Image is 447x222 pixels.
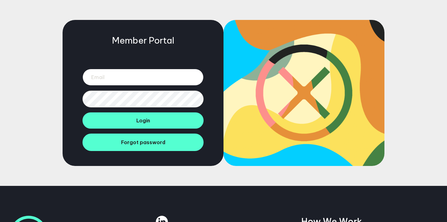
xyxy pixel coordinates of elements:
a: Forgot password [82,134,204,151]
h5: Member Portal [112,35,174,46]
span: Forgot password [121,139,165,145]
button: Login [82,112,204,129]
input: Email [82,69,204,86]
span: Login [136,117,150,124]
